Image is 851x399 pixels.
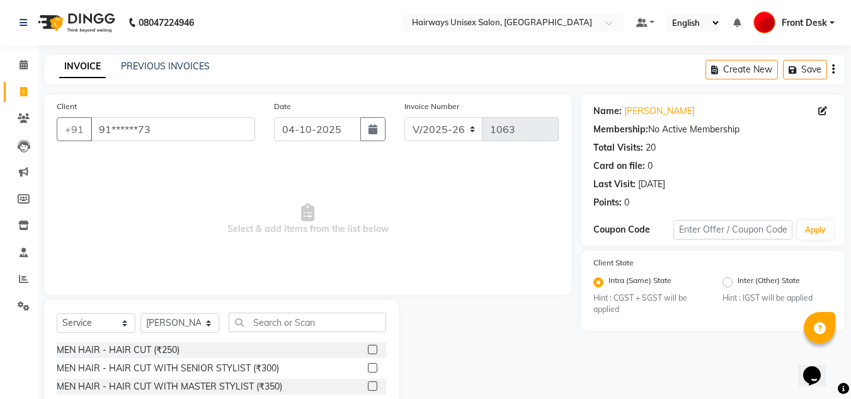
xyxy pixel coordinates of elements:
[57,156,559,282] span: Select & add items from the list below
[59,55,106,78] a: INVOICE
[782,16,827,30] span: Front Desk
[738,275,800,290] label: Inter (Other) State
[593,105,622,118] div: Name:
[593,123,832,136] div: No Active Membership
[91,117,255,141] input: Search by Name/Mobile/Email/Code
[638,178,665,191] div: [DATE]
[57,101,77,112] label: Client
[593,292,703,316] small: Hint : CGST + SGST will be applied
[139,5,194,40] b: 08047224946
[404,101,459,112] label: Invoice Number
[57,117,92,141] button: +91
[798,349,838,386] iframe: chat widget
[57,362,279,375] div: MEN HAIR - HAIR CUT WITH SENIOR STYLIST (₹300)
[593,223,673,236] div: Coupon Code
[593,141,643,154] div: Total Visits:
[593,257,634,269] label: Client State
[705,60,778,79] button: Create New
[608,275,671,290] label: Intra (Same) State
[274,101,291,112] label: Date
[229,313,386,332] input: Search or Scan
[673,220,792,240] input: Enter Offer / Coupon Code
[624,105,695,118] a: [PERSON_NAME]
[57,344,180,357] div: MEN HAIR - HAIR CUT (₹250)
[646,141,656,154] div: 20
[57,380,282,393] div: MEN HAIR - HAIR CUT WITH MASTER STYLIST (₹350)
[32,5,118,40] img: logo
[593,178,636,191] div: Last Visit:
[797,221,833,240] button: Apply
[722,292,832,304] small: Hint : IGST will be applied
[593,123,648,136] div: Membership:
[648,159,653,173] div: 0
[593,159,645,173] div: Card on file:
[593,196,622,209] div: Points:
[783,60,827,79] button: Save
[121,61,210,72] a: PREVIOUS INVOICES
[753,11,775,33] img: Front Desk
[624,196,629,209] div: 0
